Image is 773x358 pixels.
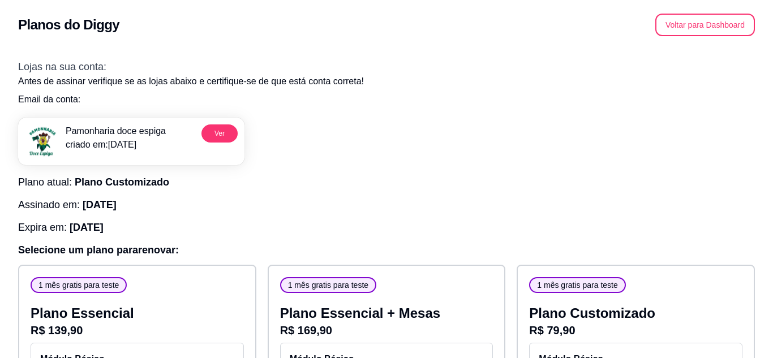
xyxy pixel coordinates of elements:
[18,118,244,165] a: menu logoPamonharia doce espigacriado em:[DATE]Ver
[18,197,755,213] h3: Assinado em:
[31,322,244,338] p: R$ 139,90
[70,222,104,233] span: [DATE]
[25,124,59,158] img: menu logo
[18,75,755,88] p: Antes de assinar verifique se as lojas abaixo e certifique-se de que está conta correta!
[18,219,755,235] h3: Expira em:
[18,59,755,75] h3: Lojas na sua conta:
[655,14,755,36] button: Voltar para Dashboard
[532,279,622,291] span: 1 mês gratis para teste
[280,322,493,338] p: R$ 169,90
[75,176,169,188] span: Plano Customizado
[529,322,742,338] p: R$ 79,90
[66,138,166,152] p: criado em: [DATE]
[18,16,119,34] h2: Planos do Diggy
[83,199,117,210] span: [DATE]
[280,304,493,322] p: Plano Essencial + Mesas
[66,124,166,138] p: Pamonharia doce espiga
[18,174,755,190] h3: Plano atual:
[201,124,238,143] button: Ver
[18,93,755,106] p: Email da conta:
[34,279,123,291] span: 1 mês gratis para teste
[529,304,742,322] p: Plano Customizado
[655,20,755,29] a: Voltar para Dashboard
[284,279,373,291] span: 1 mês gratis para teste
[18,242,755,258] h3: Selecione um plano para renovar :
[31,304,244,322] p: Plano Essencial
